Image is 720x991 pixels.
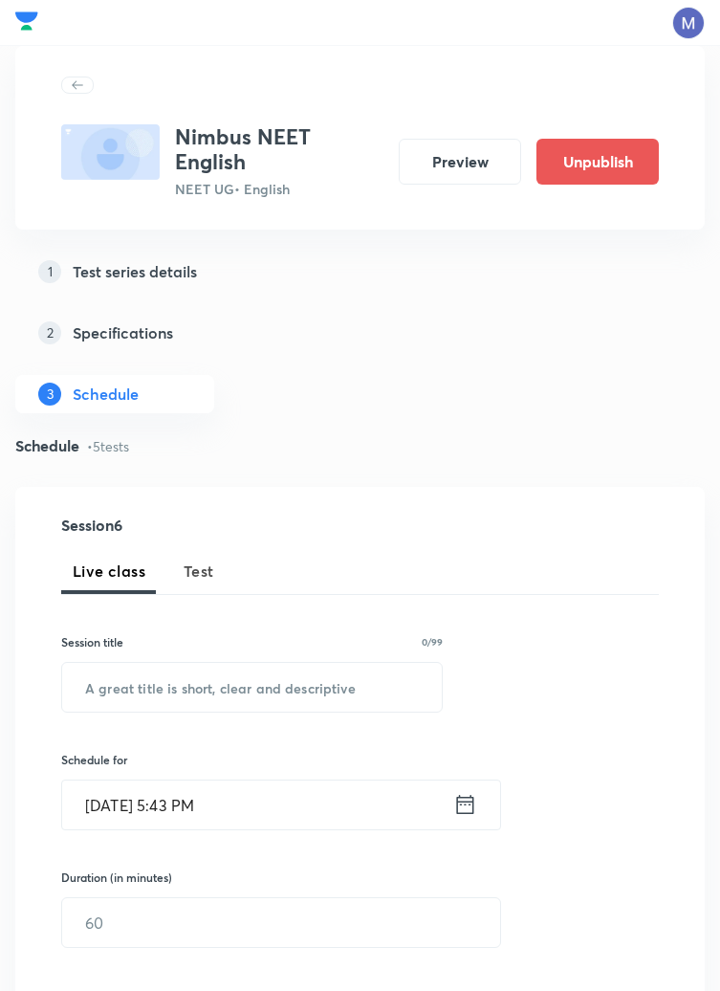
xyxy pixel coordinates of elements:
[87,436,129,456] p: • 5 tests
[61,751,443,768] h6: Schedule for
[15,253,705,291] a: 1Test series details
[38,321,61,344] p: 2
[184,560,214,583] span: Test
[73,321,173,344] h5: Specifications
[61,869,172,886] h6: Duration (in minutes)
[61,518,370,533] h4: Session 6
[73,383,139,406] h5: Schedule
[15,314,705,352] a: 2Specifications
[399,139,521,185] button: Preview
[61,633,123,650] h6: Session title
[15,7,38,40] a: Company Logo
[38,383,61,406] p: 3
[422,637,443,647] p: 0/99
[73,560,145,583] span: Live class
[536,139,659,185] button: Unpublish
[15,7,38,35] img: Company Logo
[672,7,705,39] img: Mangilal Choudhary
[38,260,61,283] p: 1
[62,663,442,712] input: A great title is short, clear and descriptive
[73,260,197,283] h5: Test series details
[62,898,500,947] input: 60
[175,124,383,175] h3: Nimbus NEET English
[15,438,79,453] h4: Schedule
[175,179,383,199] p: NEET UG • English
[61,124,160,180] img: fallback-thumbnail.png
